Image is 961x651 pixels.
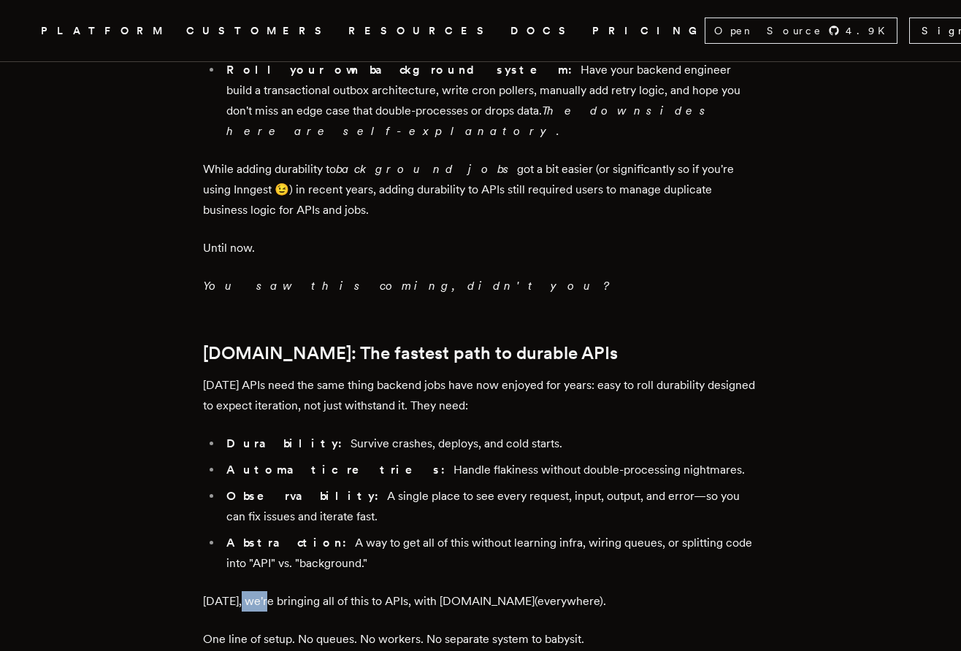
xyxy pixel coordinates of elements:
strong: Abstraction: [226,536,355,550]
a: DOCS [510,22,575,40]
button: RESOURCES [348,22,493,40]
p: While adding durability to got a bit easier (or significantly so if you're using Inngest 😉) in re... [203,159,758,220]
strong: Roll your own background system: [226,63,581,77]
a: CUSTOMERS [186,22,331,40]
strong: Durability: [226,436,351,450]
em: The downsides here are self-explanatory. [226,104,713,138]
strong: Automatic retries: [226,463,453,477]
p: One line of setup. No queues. No workers. No separate system to babysit. [203,629,758,650]
li: A way to get all of this without learning infra, wiring queues, or splitting code into "API" vs. ... [222,533,758,574]
em: background jobs [336,162,517,176]
p: [DATE], we're bringing all of this to APIs, with [DOMAIN_NAME](everywhere). [203,591,758,612]
a: PRICING [592,22,705,40]
li: A single place to see every request, input, output, and error—so you can fix issues and iterate f... [222,486,758,527]
h2: [DOMAIN_NAME]: The fastest path to durable APIs [203,343,758,363]
p: Until now. [203,238,758,258]
button: PLATFORM [41,22,169,40]
span: 4.9 K [846,23,894,38]
li: Handle flakiness without double-processing nightmares. [222,460,758,480]
em: You saw this coming, didn't you? [203,279,608,293]
li: Survive crashes, deploys, and cold starts. [222,434,758,454]
p: [DATE] APIs need the same thing backend jobs have now enjoyed for years: easy to roll durability ... [203,375,758,416]
li: Have your backend engineer build a transactional outbox architecture, write cron pollers, manuall... [222,60,758,142]
span: Open Source [714,23,822,38]
strong: Observability: [226,489,387,503]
